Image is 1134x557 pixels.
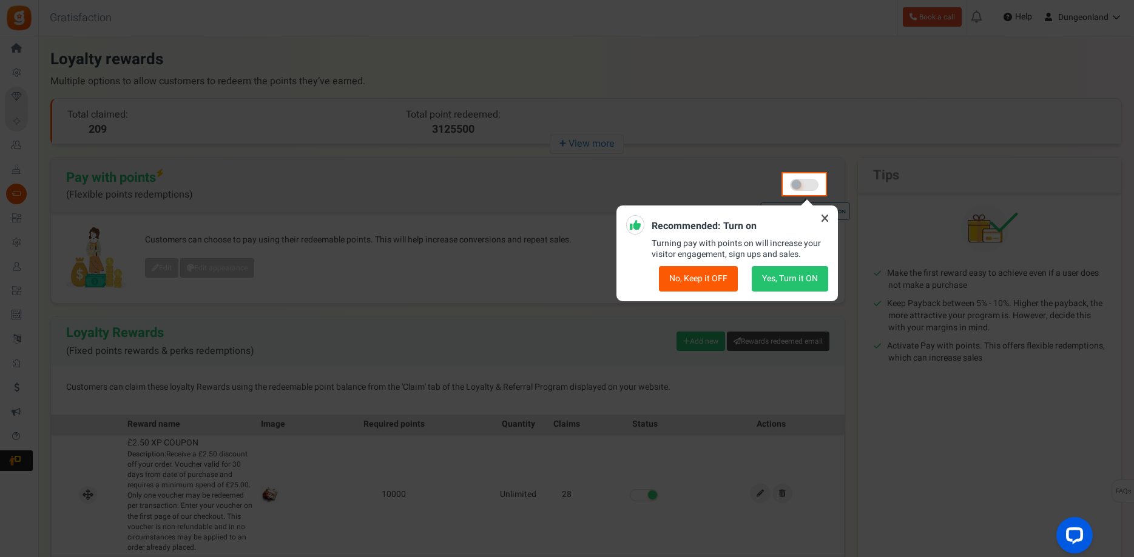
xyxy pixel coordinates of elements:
p: Turning pay with points on will increase your visitor engagement, sign ups and sales. [652,238,828,260]
h5: Recommended: Turn on [652,221,828,232]
button: No, Keep it OFF [659,266,738,292]
button: Yes, Turn it ON [752,266,828,292]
